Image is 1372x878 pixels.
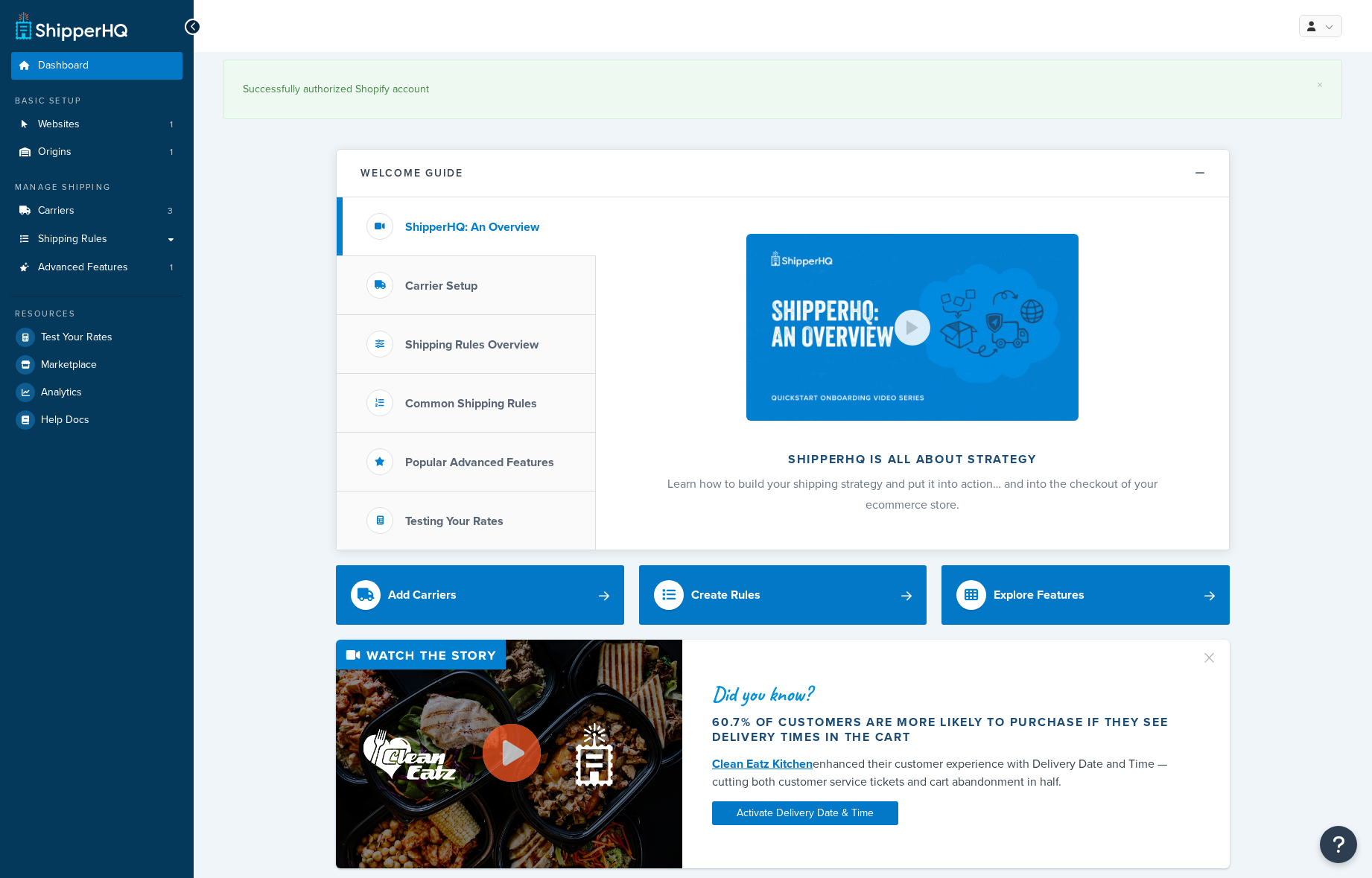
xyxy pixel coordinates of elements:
div: 60.7% of customers are more likely to purchase if they see delivery times in the cart [712,715,1183,745]
span: Help Docs [41,414,89,427]
div: Add Carriers [388,585,457,605]
div: Explore Features [994,585,1084,605]
li: Advanced Features [11,254,182,281]
a: Explore Features [941,565,1230,625]
h3: Popular Advanced Features [405,456,554,469]
span: Origins [38,146,72,159]
a: Create Rules [639,565,927,625]
div: Basic Setup [11,95,182,107]
img: ShipperHQ is all about strategy [746,234,1079,421]
span: Analytics [41,386,82,399]
h3: Carrier Setup [405,279,477,293]
a: Analytics [11,379,182,406]
h3: Common Shipping Rules [405,397,537,410]
h2: Welcome Guide [361,168,463,179]
span: 1 [170,146,173,159]
button: Welcome Guide [337,150,1229,197]
span: Marketplace [41,359,97,372]
li: Origins [11,139,182,166]
span: Websites [38,118,80,131]
a: Help Docs [11,407,182,433]
a: × [1317,79,1323,91]
div: Resources [11,308,182,320]
span: 3 [168,205,173,217]
div: Create Rules [691,585,760,605]
span: Carriers [38,205,74,217]
button: Open Resource Center [1320,826,1357,863]
a: Websites1 [11,111,182,139]
li: Websites [11,111,182,139]
span: 1 [170,261,173,274]
span: Learn how to build your shipping strategy and put it into action… and into the checkout of your e... [667,475,1157,513]
span: Test Your Rates [41,331,112,344]
img: Video thumbnail [336,640,682,868]
a: Clean Eatz Kitchen [712,755,813,772]
span: 1 [170,118,173,131]
div: Did you know? [712,684,1183,704]
div: Manage Shipping [11,181,182,194]
h3: ShipperHQ: An Overview [405,220,539,234]
a: Advanced Features1 [11,254,182,281]
h3: Testing Your Rates [405,515,504,528]
li: Carriers [11,197,182,225]
a: Test Your Rates [11,324,182,351]
a: Dashboard [11,52,182,80]
h2: ShipperHQ is all about strategy [635,453,1190,466]
span: Shipping Rules [38,233,107,246]
span: Advanced Features [38,261,128,274]
span: Dashboard [38,60,89,72]
div: enhanced their customer experience with Delivery Date and Time — cutting both customer service ti... [712,755,1183,791]
a: Activate Delivery Date & Time [712,801,898,825]
a: Add Carriers [336,565,624,625]
a: Shipping Rules [11,226,182,253]
div: Successfully authorized Shopify account [243,79,1323,100]
h3: Shipping Rules Overview [405,338,539,351]
a: Origins1 [11,139,182,166]
a: Carriers3 [11,197,182,225]
a: Marketplace [11,351,182,378]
